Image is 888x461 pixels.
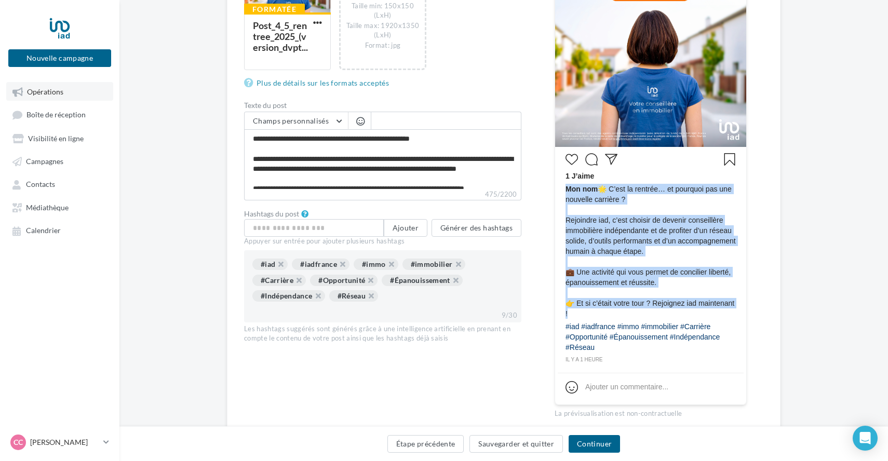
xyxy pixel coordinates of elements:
[14,437,23,448] span: CC
[853,426,878,451] div: Open Intercom Messenger
[26,157,63,166] span: Campagnes
[6,174,113,193] a: Contacts
[244,324,521,343] div: Les hashtags suggérés sont générés grâce à une intelligence artificielle en prenant en compte le ...
[566,355,736,364] div: il y a 1 heure
[569,435,620,453] button: Continuer
[6,221,113,239] a: Calendrier
[244,4,305,15] div: Formatée
[6,198,113,216] a: Médiathèque
[566,381,578,394] svg: Emoji
[253,20,308,53] div: Post_4_5_rentree_2025_(version_dvpt...
[253,116,329,125] span: Champs personnalisés
[566,171,736,184] div: 1 J’aime
[244,210,299,218] label: Hashtags du post
[26,226,61,235] span: Calendrier
[605,153,617,166] svg: Partager la publication
[310,275,378,286] div: #Opportunité
[6,105,113,124] a: Boîte de réception
[292,259,349,270] div: #iadfrance
[432,219,521,237] button: Générer des hashtags
[30,437,99,448] p: [PERSON_NAME]
[252,259,288,270] div: #iad
[402,259,465,270] div: #immobilier
[469,435,563,453] button: Sauvegarder et quitter
[8,49,111,67] button: Nouvelle campagne
[244,189,521,200] label: 475/2200
[566,185,598,193] span: Mon nom
[26,111,86,119] span: Boîte de réception
[329,290,378,302] div: #Réseau
[6,82,113,101] a: Opérations
[244,77,393,89] a: Plus de détails sur les formats acceptés
[252,290,325,302] div: #Indépendance
[6,129,113,147] a: Visibilité en ligne
[384,219,427,237] button: Ajouter
[354,259,398,270] div: #immo
[497,309,521,322] div: 9/30
[8,432,111,452] a: CC [PERSON_NAME]
[26,180,55,189] span: Contacts
[245,112,348,130] button: Champs personnalisés
[585,382,668,392] div: Ajouter un commentaire...
[555,405,747,418] div: La prévisualisation est non-contractuelle
[585,153,598,166] svg: Commenter
[566,184,736,319] span: 🌟 C’est la rentrée… et pourquoi pas une nouvelle carrière ? Rejoindre iad, c’est choisir de deven...
[27,87,63,96] span: Opérations
[723,153,736,166] svg: Enregistrer
[28,134,84,143] span: Visibilité en ligne
[244,237,521,246] div: Appuyer sur entrée pour ajouter plusieurs hashtags
[26,203,69,212] span: Médiathèque
[382,275,462,286] div: #Épanouissement
[6,152,113,170] a: Campagnes
[252,275,306,286] div: #Carrière
[244,102,521,109] label: Texte du post
[566,321,736,355] div: #iad #iadfrance #immo #immobilier #Carrière #Opportunité #Épanouissement #Indépendance #Réseau
[566,153,578,166] svg: J’aime
[387,435,464,453] button: Étape précédente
